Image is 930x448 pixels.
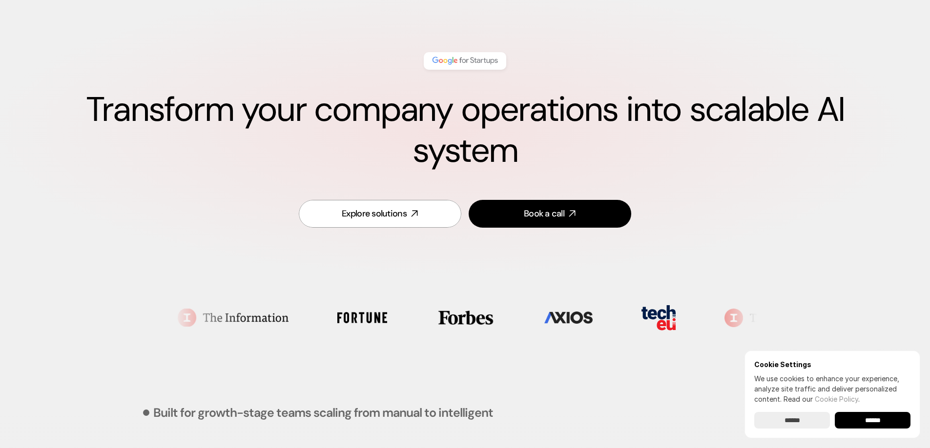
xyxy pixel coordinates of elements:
[754,373,910,404] p: We use cookies to enhance your experience, analyze site traffic and deliver personalized content.
[754,360,910,369] h6: Cookie Settings
[342,208,407,220] div: Explore solutions
[784,395,860,403] span: Read our .
[815,395,858,403] a: Cookie Policy
[524,208,564,220] div: Book a call
[469,200,631,228] a: Book a call
[153,407,493,419] p: Built for growth-stage teams scaling from manual to intelligent
[299,200,461,228] a: Explore solutions
[39,89,891,171] h1: Transform your company operations into scalable AI system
